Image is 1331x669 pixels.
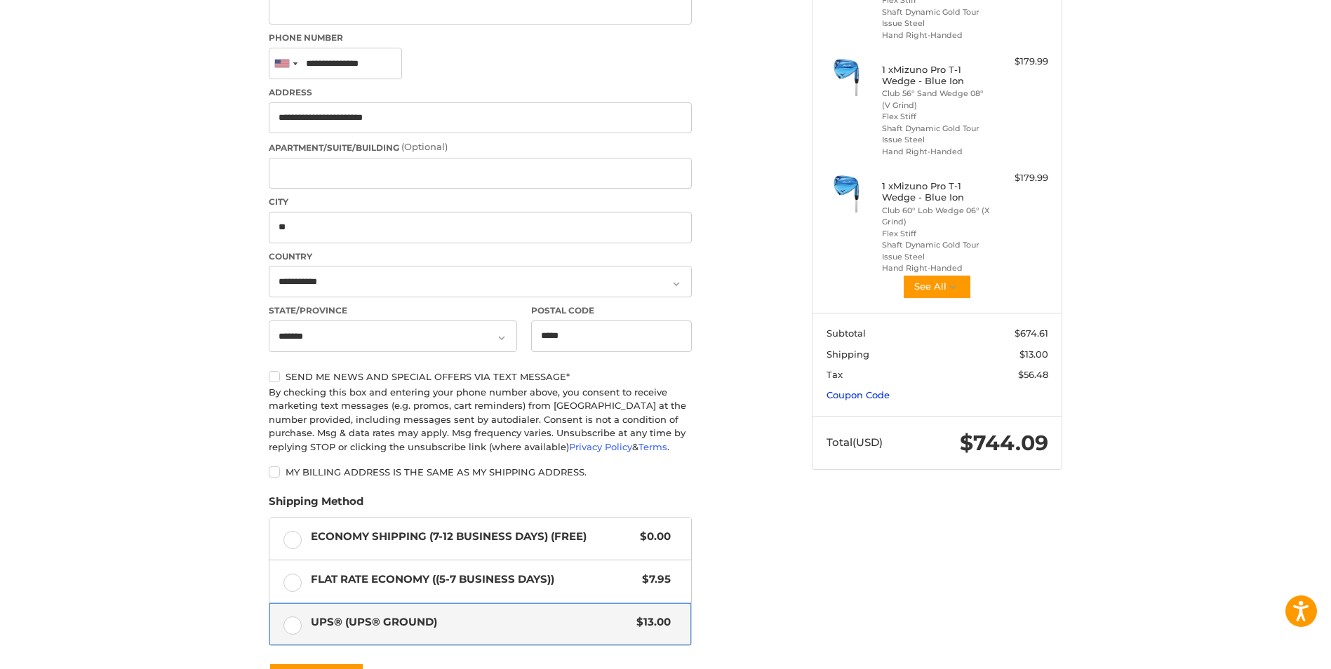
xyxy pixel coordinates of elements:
[827,389,890,400] a: Coupon Code
[882,146,989,158] li: Hand Right-Handed
[311,529,634,545] span: Economy Shipping (7-12 Business Days) (Free)
[633,529,671,545] span: $0.00
[882,123,989,146] li: Shaft Dynamic Gold Tour Issue Steel
[629,614,671,630] span: $13.00
[882,111,989,123] li: Flex Stiff
[531,304,693,317] label: Postal Code
[269,371,692,382] label: Send me news and special offers via text message*
[882,64,989,87] h4: 1 x Mizuno Pro T-1 Wedge - Blue Ion
[638,441,667,452] a: Terms
[635,572,671,588] span: $7.95
[882,88,989,111] li: Club 56° Sand Wedge 08° (V Grind)
[269,48,302,79] div: United States: +1
[269,196,692,208] label: City
[269,466,692,478] label: My billing address is the same as my shipping address.
[827,435,883,449] span: Total (USD)
[269,494,363,516] legend: Shipping Method
[882,228,989,240] li: Flex Stiff
[1019,349,1048,360] span: $13.00
[882,262,989,274] li: Hand Right-Handed
[960,430,1048,456] span: $744.09
[902,274,972,299] button: See All
[269,386,692,454] div: By checking this box and entering your phone number above, you consent to receive marketing text ...
[269,140,692,154] label: Apartment/Suite/Building
[569,441,632,452] a: Privacy Policy
[827,349,869,360] span: Shipping
[827,369,843,380] span: Tax
[311,614,630,630] span: UPS® (UPS® Ground)
[269,304,517,317] label: State/Province
[269,250,692,263] label: Country
[827,327,866,339] span: Subtotal
[882,205,989,228] li: Club 60° Lob Wedge 06° (X Grind)
[882,6,989,29] li: Shaft Dynamic Gold Tour Issue Steel
[993,55,1048,69] div: $179.99
[311,572,636,588] span: Flat Rate Economy ((5-7 Business Days))
[269,32,692,44] label: Phone Number
[882,239,989,262] li: Shaft Dynamic Gold Tour Issue Steel
[401,141,448,152] small: (Optional)
[993,171,1048,185] div: $179.99
[269,86,692,99] label: Address
[1018,369,1048,380] span: $56.48
[882,29,989,41] li: Hand Right-Handed
[882,180,989,203] h4: 1 x Mizuno Pro T-1 Wedge - Blue Ion
[1015,327,1048,339] span: $674.61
